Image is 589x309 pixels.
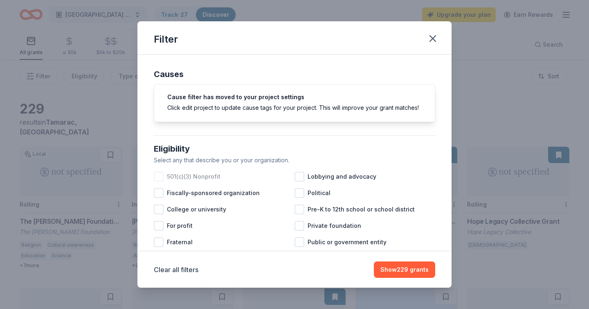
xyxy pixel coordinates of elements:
span: 501(c)(3) Nonprofit [167,172,220,182]
button: Clear all filters [154,265,198,275]
div: Filter [154,33,178,46]
div: Select any that describe you or your organization. [154,155,435,165]
span: Lobbying and advocacy [308,172,376,182]
span: Public or government entity [308,237,387,247]
span: Pre-K to 12th school or school district [308,204,415,214]
span: Fiscally-sponsored organization [167,188,260,198]
span: Political [308,188,330,198]
span: Private foundation [308,221,361,231]
div: Causes [154,68,435,81]
span: Fraternal [167,237,193,247]
div: Eligibility [154,142,435,155]
button: Show229 grants [374,261,435,278]
span: For profit [167,221,193,231]
span: College or university [167,204,226,214]
h5: Cause filter has moved to your project settings [167,94,422,100]
div: Click edit project to update cause tags for your project. This will improve your grant matches! [167,103,422,112]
